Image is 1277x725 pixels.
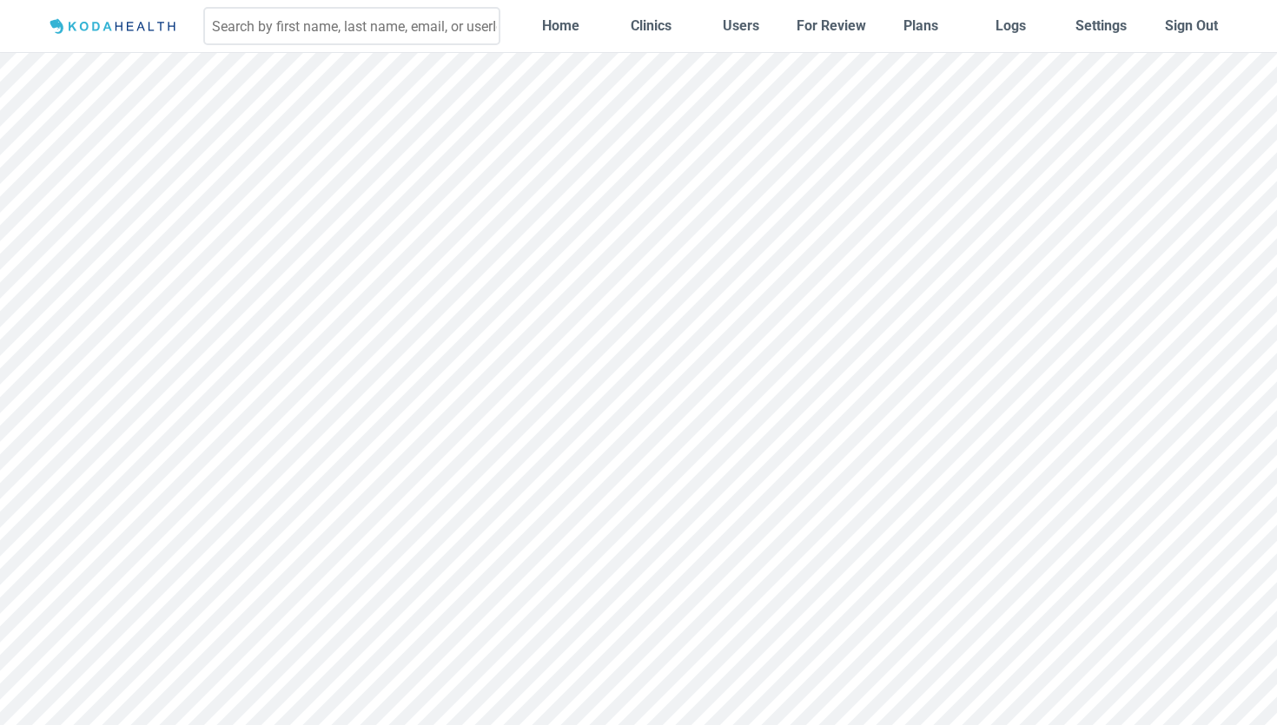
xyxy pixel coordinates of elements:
[1149,4,1233,47] button: Sign Out
[880,4,963,47] a: Plans
[1060,4,1143,47] a: Settings
[44,16,184,37] img: Logo
[699,4,783,47] a: Users
[203,7,500,45] input: Search by first name, last name, email, or userId
[790,4,873,47] a: For Review
[610,4,693,47] a: Clinics
[969,4,1053,47] a: Logs
[519,4,603,47] a: Home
